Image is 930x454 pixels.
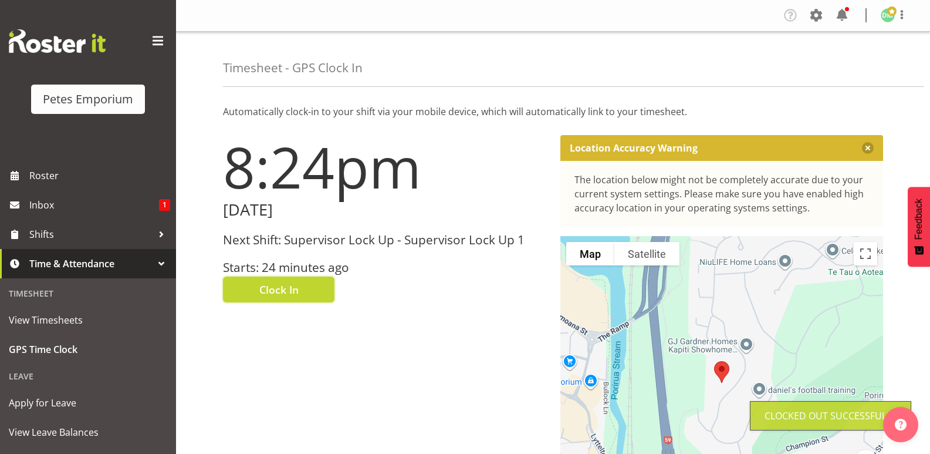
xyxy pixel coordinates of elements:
[3,388,173,418] a: Apply for Leave
[29,196,159,214] span: Inbox
[3,418,173,447] a: View Leave Balances
[614,242,679,265] button: Show satellite imagery
[9,341,167,358] span: GPS Time Clock
[9,394,167,412] span: Apply for Leave
[566,242,614,265] button: Show street map
[259,282,299,297] span: Clock In
[9,423,167,441] span: View Leave Balances
[854,242,877,265] button: Toggle fullscreen view
[159,199,170,211] span: 1
[223,233,546,247] h3: Next Shift: Supervisor Lock Up - Supervisor Lock Up 1
[223,135,546,199] h1: 8:24pm
[862,142,874,154] button: Close message
[3,281,173,305] div: Timesheet
[908,187,930,267] button: Feedback - Show survey
[574,173,870,215] div: The location below might not be completely accurate due to your current system settings. Please m...
[29,226,153,243] span: Shifts
[9,311,167,329] span: View Timesheets
[29,255,153,273] span: Time & Attendance
[223,261,546,274] h3: Starts: 24 minutes ago
[570,142,698,154] p: Location Accuracy Warning
[223,61,363,75] h4: Timesheet - GPS Clock In
[223,105,883,119] p: Automatically clock-in to your shift via your mobile device, which will automatically link to you...
[765,409,897,423] div: Clocked out Successfully
[3,364,173,388] div: Leave
[223,201,546,219] h2: [DATE]
[914,199,924,240] span: Feedback
[9,29,106,53] img: Rosterit website logo
[3,335,173,364] a: GPS Time Clock
[895,419,907,431] img: help-xxl-2.png
[29,167,170,184] span: Roster
[881,8,895,22] img: david-mcauley697.jpg
[43,90,133,108] div: Petes Emporium
[223,277,334,302] button: Clock In
[3,305,173,335] a: View Timesheets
